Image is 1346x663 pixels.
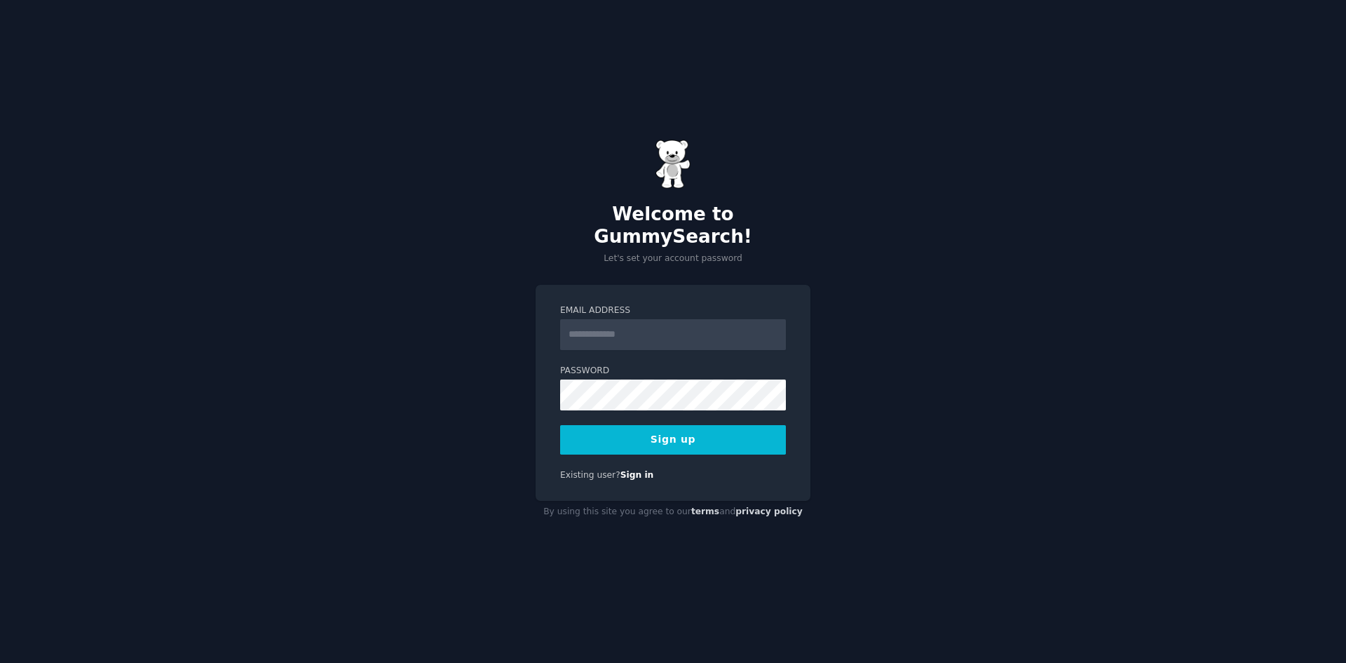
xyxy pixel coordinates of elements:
button: Sign up [560,425,786,455]
a: terms [691,507,719,516]
label: Password [560,365,786,377]
span: Existing user? [560,470,620,480]
div: By using this site you agree to our and [536,501,810,523]
img: Gummy Bear [655,140,691,189]
a: Sign in [620,470,654,480]
a: privacy policy [735,507,803,516]
p: Let's set your account password [536,253,810,265]
h2: Welcome to GummySearch! [536,203,810,248]
label: Email Address [560,304,786,317]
